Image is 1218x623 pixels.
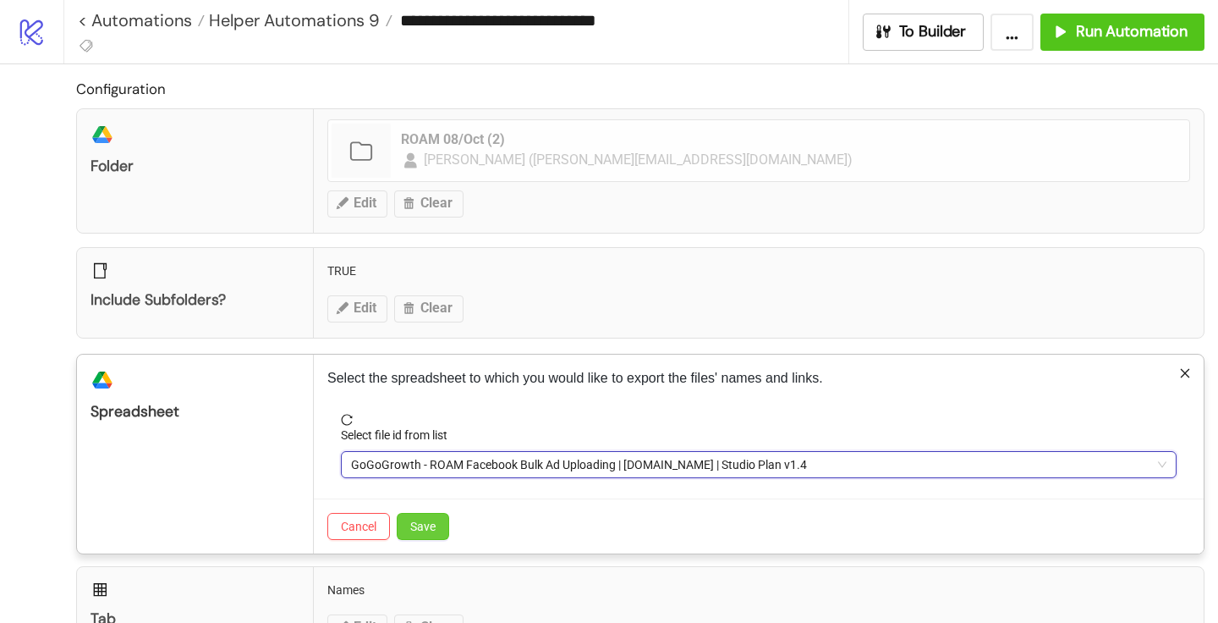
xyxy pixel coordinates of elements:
[899,22,967,41] span: To Builder
[863,14,985,51] button: To Builder
[91,402,299,422] div: Spreadsheet
[76,78,1204,100] h2: Configuration
[351,452,1166,477] span: GoGoGrowth - ROAM Facebook Bulk Ad Uploading | Kitchn.io | Studio Plan v1.4
[397,513,449,540] button: Save
[205,12,392,29] a: Helper Automations 9
[1076,22,1188,41] span: Run Automation
[1179,367,1191,379] span: close
[341,520,376,533] span: Cancel
[990,14,1034,51] button: ...
[341,414,1177,426] span: reload
[341,426,458,444] label: Select file id from list
[205,9,380,31] span: Helper Automations 9
[78,12,205,29] a: < Automations
[1040,14,1204,51] button: Run Automation
[327,368,1190,389] p: Select the spreadsheet to which you would like to export the files' names and links.
[410,520,436,533] span: Save
[327,513,390,540] button: Cancel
